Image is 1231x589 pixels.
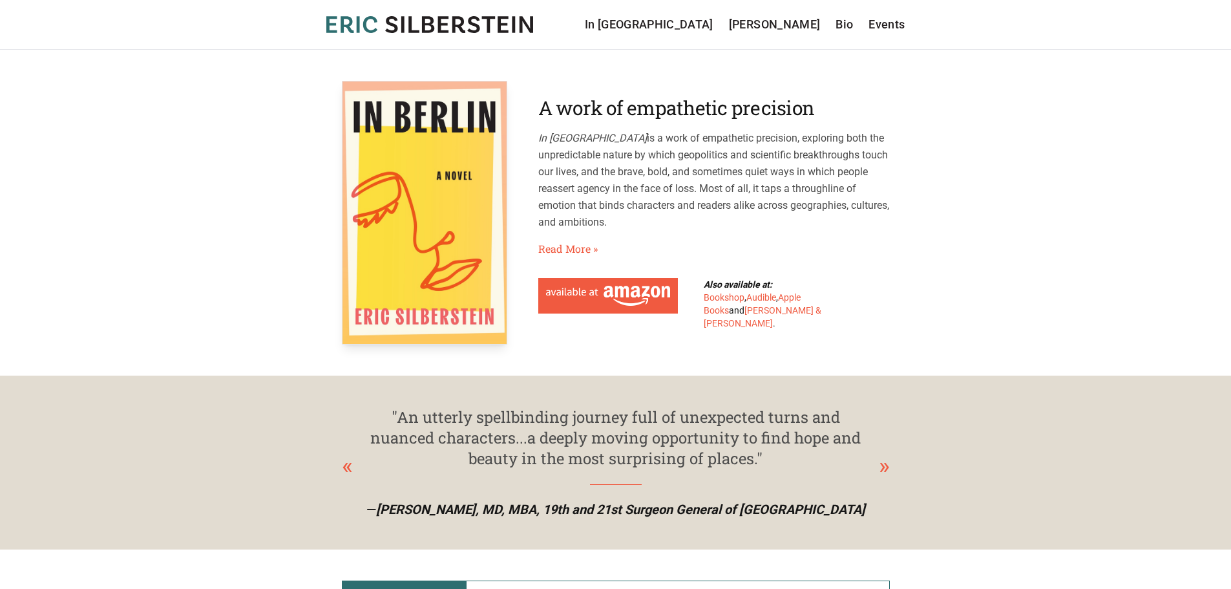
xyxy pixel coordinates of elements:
div: "An utterly spellbinding journey full of unexpected turns and nuanced characters...a deeply movin... [368,407,864,469]
em: In [GEOGRAPHIC_DATA] [538,132,647,144]
div: Previous slide [342,449,353,484]
a: Audible [746,292,776,303]
div: , , and . [704,278,838,330]
img: Available at Amazon [546,286,670,306]
p: — [352,500,879,519]
a: Bio [836,16,853,34]
div: 1 / 4 [342,407,890,519]
p: is a work of empathetic precision, exploring both the unpredictable nature by which geopolitics a... [538,130,890,231]
span: » [593,241,598,257]
a: In [GEOGRAPHIC_DATA] [585,16,713,34]
b: Also available at: [704,279,772,290]
div: Next slide [879,449,890,484]
img: In Berlin [342,81,507,345]
a: Available at Amazon [538,278,678,314]
a: [PERSON_NAME] [729,16,821,34]
h2: A work of empathetic precision [538,96,890,120]
a: [PERSON_NAME] & [PERSON_NAME] [704,305,821,328]
a: Bookshop [704,292,744,303]
a: Read More» [538,241,598,257]
span: [PERSON_NAME], MD, MBA, 19th and 21st Surgeon General of [GEOGRAPHIC_DATA] [376,502,865,517]
a: Events [868,16,905,34]
a: Apple Books [704,292,801,316]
